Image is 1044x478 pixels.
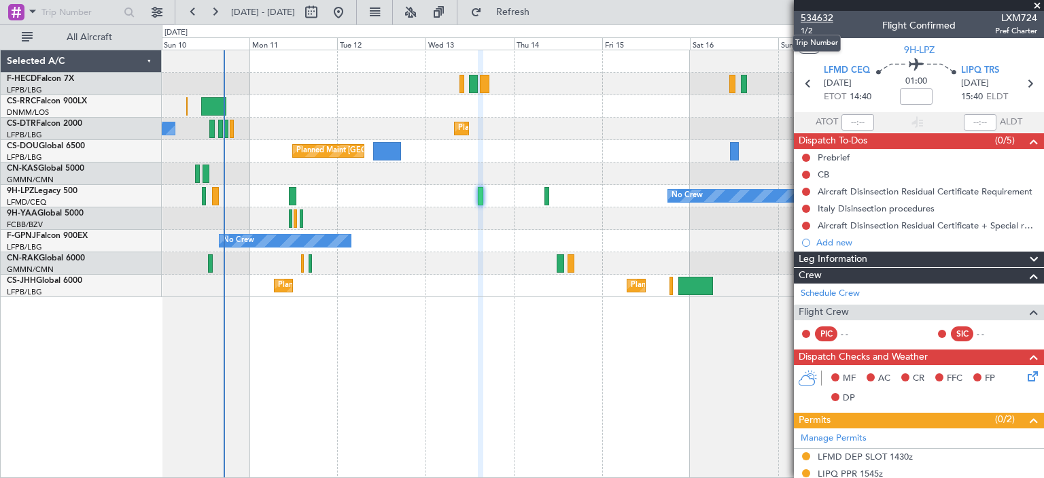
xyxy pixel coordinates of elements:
[7,197,46,207] a: LFMD/CEQ
[223,231,254,251] div: No Crew
[801,11,833,25] span: 534632
[951,326,973,341] div: SIC
[15,27,147,48] button: All Aircraft
[35,33,143,42] span: All Aircraft
[7,287,42,297] a: LFPB/LBG
[995,11,1037,25] span: LXM724
[961,64,999,78] span: LIPQ TRS
[602,37,691,50] div: Fri 15
[905,75,927,88] span: 01:00
[995,133,1015,148] span: (0/5)
[7,152,42,163] a: LFPB/LBG
[7,277,36,285] span: CS-JHH
[904,43,935,57] span: 9H-LPZ
[7,254,85,262] a: CN-RAKGlobal 6000
[961,90,983,104] span: 15:40
[824,90,846,104] span: ETOT
[7,264,54,275] a: GMMN/CMN
[337,37,425,50] div: Tue 12
[7,209,37,218] span: 9H-YAA
[7,242,42,252] a: LFPB/LBG
[841,328,871,340] div: - -
[843,392,855,405] span: DP
[824,64,870,78] span: LFMD CEQ
[986,90,1008,104] span: ELDT
[7,85,42,95] a: LFPB/LBG
[818,169,829,180] div: CB
[7,220,43,230] a: FCBB/BZV
[793,35,841,52] div: Trip Number
[278,275,492,296] div: Planned Maint [GEOGRAPHIC_DATA] ([GEOGRAPHIC_DATA])
[7,165,84,173] a: CN-KASGlobal 5000
[7,130,42,140] a: LFPB/LBG
[7,209,84,218] a: 9H-YAAGlobal 5000
[799,252,867,267] span: Leg Information
[7,187,77,195] a: 9H-LPZLegacy 500
[672,186,703,206] div: No Crew
[7,187,34,195] span: 9H-LPZ
[995,412,1015,426] span: (0/2)
[7,277,82,285] a: CS-JHHGlobal 6000
[7,107,49,118] a: DNMM/LOS
[296,141,510,161] div: Planned Maint [GEOGRAPHIC_DATA] ([GEOGRAPHIC_DATA])
[7,75,37,83] span: F-HECD
[882,18,956,33] div: Flight Confirmed
[816,116,838,129] span: ATOT
[7,254,39,262] span: CN-RAK
[799,305,849,320] span: Flight Crew
[801,287,860,301] a: Schedule Crew
[841,114,874,131] input: --:--
[7,175,54,185] a: GMMN/CMN
[824,77,852,90] span: [DATE]
[995,25,1037,37] span: Pref Charter
[161,37,249,50] div: Sun 10
[514,37,602,50] div: Thu 14
[249,37,338,50] div: Mon 11
[961,77,989,90] span: [DATE]
[7,97,87,105] a: CS-RRCFalcon 900LX
[818,220,1037,231] div: Aircraft Disinsection Residual Certificate + Special request
[7,142,85,150] a: CS-DOUGlobal 6500
[818,186,1032,197] div: Aircraft Disinsection Residual Certificate Requirement
[7,120,82,128] a: CS-DTRFalcon 2000
[7,75,74,83] a: F-HECDFalcon 7X
[815,326,837,341] div: PIC
[485,7,542,17] span: Refresh
[913,372,924,386] span: CR
[7,120,36,128] span: CS-DTR
[7,165,38,173] span: CN-KAS
[799,268,822,284] span: Crew
[801,432,867,445] a: Manage Permits
[818,451,913,462] div: LFMD DEP SLOT 1430z
[7,232,88,240] a: F-GPNJFalcon 900EX
[878,372,890,386] span: AC
[7,232,36,240] span: F-GPNJ
[458,118,527,139] div: Planned Maint Sofia
[631,275,845,296] div: Planned Maint [GEOGRAPHIC_DATA] ([GEOGRAPHIC_DATA])
[778,37,867,50] div: Sun 17
[947,372,962,386] span: FFC
[843,372,856,386] span: MF
[464,1,546,23] button: Refresh
[850,90,871,104] span: 14:40
[41,2,120,22] input: Trip Number
[818,203,935,214] div: Italy Disinsection procedures
[164,27,188,39] div: [DATE]
[985,372,995,386] span: FP
[7,142,39,150] span: CS-DOU
[7,97,36,105] span: CS-RRC
[799,133,867,149] span: Dispatch To-Dos
[818,152,850,163] div: Prebrief
[799,413,831,428] span: Permits
[425,37,514,50] div: Wed 13
[690,37,778,50] div: Sat 16
[799,349,928,365] span: Dispatch Checks and Weather
[816,237,1037,248] div: Add new
[1000,116,1022,129] span: ALDT
[231,6,295,18] span: [DATE] - [DATE]
[977,328,1007,340] div: - -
